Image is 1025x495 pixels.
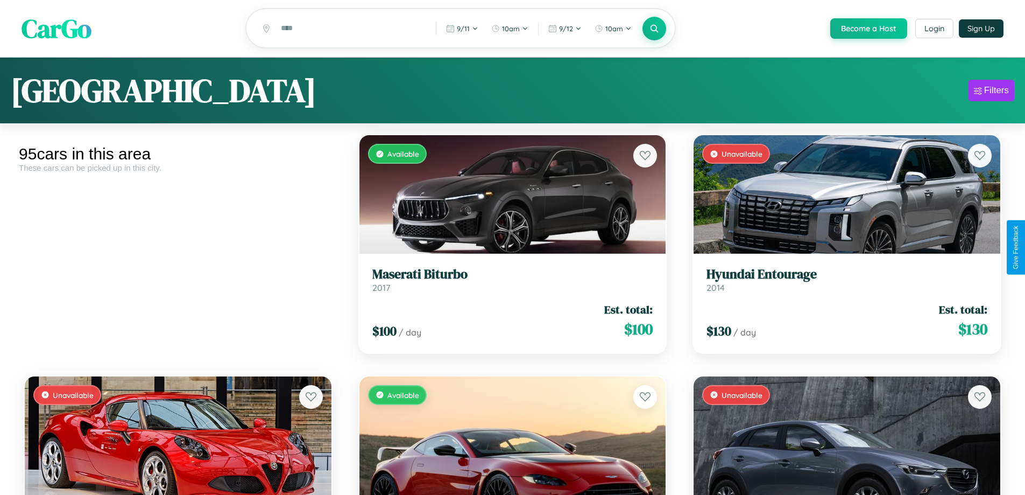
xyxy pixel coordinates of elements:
button: 10am [486,20,534,37]
div: These cars can be picked up in this city. [19,163,337,172]
span: Unavailable [53,391,94,400]
button: Become a Host [830,18,907,39]
h3: Hyundai Entourage [706,267,987,282]
span: 9 / 12 [559,24,573,33]
span: Unavailable [722,149,762,158]
div: Filters [984,85,1009,96]
span: 9 / 11 [457,24,470,33]
button: 9/11 [441,20,484,37]
div: Give Feedback [1012,226,1020,269]
span: 10am [605,24,623,33]
a: Maserati Biturbo2017 [372,267,653,293]
span: Available [387,149,419,158]
span: $ 100 [624,318,653,340]
span: Est. total: [604,302,653,317]
span: Available [387,391,419,400]
span: Unavailable [722,391,762,400]
a: Hyundai Entourage2014 [706,267,987,293]
h3: Maserati Biturbo [372,267,653,282]
div: 95 cars in this area [19,145,337,163]
span: CarGo [22,11,91,46]
h1: [GEOGRAPHIC_DATA] [11,68,316,113]
button: 9/12 [543,20,587,37]
span: $ 100 [372,322,397,340]
span: $ 130 [706,322,731,340]
span: / day [733,327,756,338]
span: 2014 [706,282,725,293]
button: Login [915,19,953,38]
button: Filters [969,80,1014,101]
span: 10am [502,24,520,33]
span: $ 130 [958,318,987,340]
button: Sign Up [959,19,1003,38]
span: 2017 [372,282,390,293]
span: Est. total: [939,302,987,317]
button: 10am [589,20,637,37]
span: / day [399,327,421,338]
